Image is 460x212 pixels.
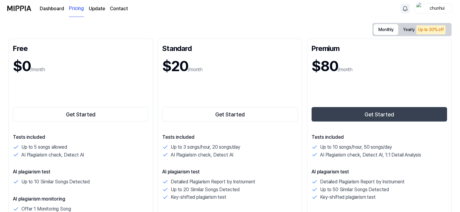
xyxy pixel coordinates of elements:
button: Monthly [374,24,398,35]
a: Get Started [312,106,447,123]
p: AI plagiarism monitoring [13,195,148,203]
button: Get Started [312,107,447,122]
p: Up to 5 songs allowed [21,143,67,151]
button: Yearly [398,24,450,36]
div: Premium [312,43,447,53]
p: Up to 20 Similar Songs Detected [171,186,240,194]
p: Up to 10 Similar Songs Detected [21,178,90,186]
button: Get Started [13,107,148,122]
h1: $0 [13,55,30,77]
div: Free [13,43,148,53]
p: Key-shifted plagiarism test [171,193,226,201]
p: AI plagiarism test [13,168,148,176]
div: Standard [162,43,298,53]
p: Up to 10 songs/hour, 50 songs/day [320,143,392,151]
p: /month [30,66,45,73]
p: Detailed Plagiarism Report by Instrument [171,178,255,186]
img: profile [416,2,424,14]
div: chunhui [425,5,449,11]
h1: $20 [162,55,188,77]
h1: $80 [312,55,338,77]
p: AI plagiarism test [312,168,447,176]
a: Get Started [13,106,148,123]
p: AI Plagiarism check, Detect AI [171,151,233,159]
img: 알림 [402,5,409,12]
p: /month [338,66,353,73]
p: Detailed Plagiarism Report by Instrument [320,178,405,186]
p: Up to 50 Similar Songs Detected [320,186,389,194]
a: Get Started [162,106,298,123]
p: Tests included [13,134,148,141]
p: AI plagiarism test [162,168,298,176]
p: /month [188,66,203,73]
a: Dashboard [40,5,64,12]
button: Get Started [162,107,298,122]
button: profilechunhui [414,3,453,14]
p: Tests included [312,134,447,141]
a: Pricing [69,0,84,17]
a: Update [89,5,105,12]
p: AI Plagiarism check, Detect AI, 1:1 Detail Analysis [320,151,421,159]
p: Key-shifted plagiarism test [320,193,376,201]
a: Contact [110,5,128,12]
p: Tests included [162,134,298,141]
p: Up to 3 songs/hour, 20 songs/day [171,143,240,151]
div: Up to 30% off [416,25,446,34]
p: AI Plagiarism check, Detect AI [21,151,84,159]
